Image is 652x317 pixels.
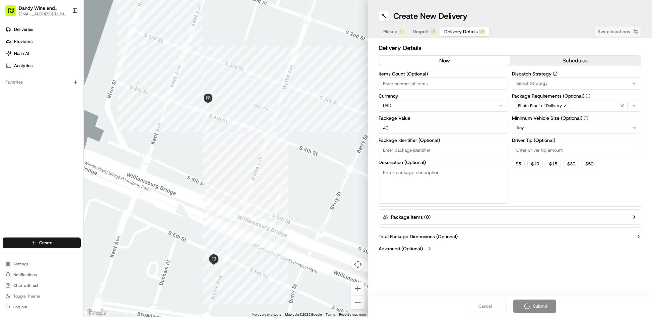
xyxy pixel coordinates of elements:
span: Map data ©2025 Google [285,313,322,316]
div: Start new chat [23,64,110,71]
button: Chat with us! [3,281,81,290]
label: Package Items ( 0 ) [391,214,431,220]
a: Report a map error [339,313,366,316]
label: Currency [379,94,508,98]
span: Knowledge Base [13,97,51,104]
button: Total Package Dimensions (Optional) [379,233,641,240]
img: Nash [7,7,20,20]
input: Enter package identifier [379,144,508,156]
label: Package Requirements (Optional) [512,94,641,98]
span: Deliveries [14,27,33,33]
span: Pylon [67,114,81,119]
span: Photo Proof of Delivery [518,103,562,108]
button: Select Strategy [512,77,641,90]
button: Package Items (0) [379,209,641,225]
span: Toggle Theme [13,294,40,299]
button: Create [3,237,81,248]
a: Terms (opens in new tab) [326,313,335,316]
span: Pickup [383,28,397,35]
a: Providers [3,36,83,47]
span: Delivery Details [444,28,478,35]
label: Total Package Dimensions (Optional) [379,233,458,240]
button: $5 [512,160,525,168]
label: Description (Optional) [379,160,508,165]
span: Notifications [13,272,37,277]
button: Dandy Wine and Spirits[EMAIL_ADDRESS][DOMAIN_NAME] [3,3,69,19]
button: $15 [545,160,561,168]
label: Items Count (Optional) [379,71,508,76]
button: $10 [527,160,543,168]
button: Log out [3,302,81,312]
input: Clear [17,43,111,50]
button: Advanced (Optional) [379,245,641,252]
button: Dandy Wine and Spirits [19,5,67,11]
div: 💻 [57,98,62,103]
img: 1736555255976-a54dd68f-1ca7-489b-9aae-adbdc363a1c4 [7,64,19,76]
input: Enter package value [379,122,508,134]
span: Dropoff [413,28,429,35]
span: API Documentation [63,97,108,104]
button: $50 [582,160,597,168]
button: $30 [564,160,579,168]
a: Nash AI [3,48,83,59]
label: Advanced (Optional) [379,245,423,252]
button: Start new chat [114,66,122,74]
button: Package Requirements (Optional) [586,94,590,98]
label: Package Identifier (Optional) [379,138,508,143]
button: Zoom in [351,282,365,295]
button: Keyboard shortcuts [252,312,281,317]
span: Select Strategy [516,81,548,87]
a: 💻API Documentation [54,95,110,107]
div: 📗 [7,98,12,103]
span: Providers [14,39,32,45]
span: Analytics [14,63,32,69]
button: Dispatch Strategy [553,71,558,76]
button: Photo Proof of Delivery [512,100,641,112]
h1: Create New Delivery [393,11,467,21]
a: 📗Knowledge Base [4,95,54,107]
input: Enter number of items [379,77,508,90]
button: [EMAIL_ADDRESS][DOMAIN_NAME] [19,11,67,17]
button: scheduled [510,56,641,66]
button: Minimum Vehicle Size (Optional) [584,116,588,120]
label: Driver Tip (Optional) [512,138,641,143]
label: Package Value [379,116,508,120]
span: Settings [13,261,28,267]
a: Deliveries [3,24,83,35]
div: We're available if you need us! [23,71,85,76]
button: Notifications [3,270,81,279]
label: Dispatch Strategy [512,71,641,76]
input: Enter driver tip amount [512,144,641,156]
p: Welcome 👋 [7,27,122,38]
label: Minimum Vehicle Size (Optional) [512,116,641,120]
span: Nash AI [14,51,29,57]
div: Favorites [3,77,81,88]
span: Chat with us! [13,283,38,288]
button: Settings [3,259,81,269]
a: Open this area in Google Maps (opens a new window) [85,308,108,317]
a: Powered byPylon [47,113,81,119]
button: Map camera controls [351,258,365,271]
span: Log out [13,304,27,310]
button: now [379,56,510,66]
a: Analytics [3,60,83,71]
h2: Delivery Details [379,43,641,53]
button: Toggle Theme [3,292,81,301]
button: Zoom out [351,296,365,309]
img: Google [85,308,108,317]
span: Create [39,240,52,246]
